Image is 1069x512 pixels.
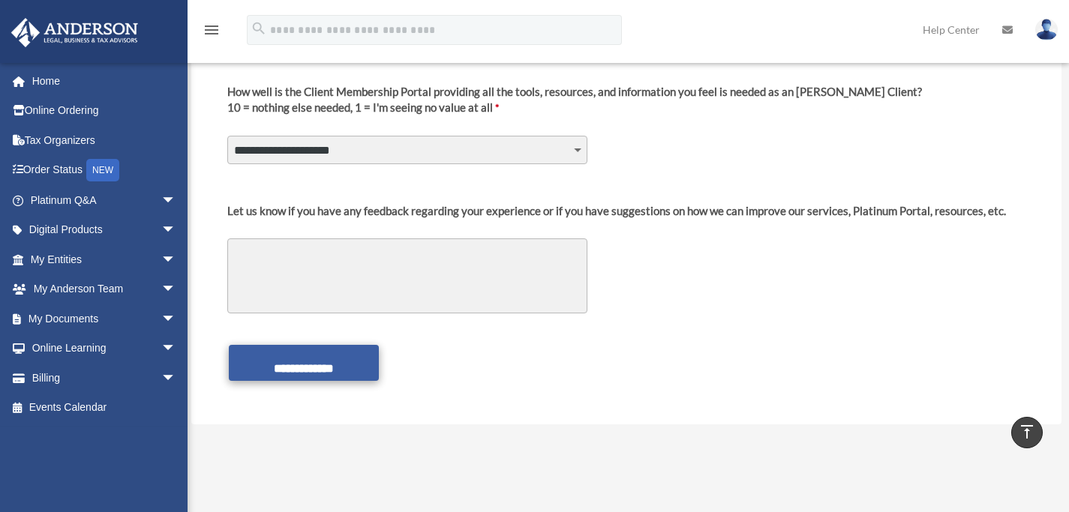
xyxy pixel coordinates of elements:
i: vertical_align_top [1018,423,1036,441]
a: Home [11,66,199,96]
a: My Entitiesarrow_drop_down [11,244,199,274]
a: Online Ordering [11,96,199,126]
span: arrow_drop_down [161,304,191,334]
i: menu [203,21,221,39]
span: arrow_drop_down [161,363,191,394]
span: arrow_drop_down [161,334,191,364]
i: search [251,20,267,37]
a: vertical_align_top [1011,417,1043,448]
a: My Anderson Teamarrow_drop_down [11,274,199,304]
a: Events Calendar [11,393,199,423]
a: menu [203,26,221,39]
a: My Documentsarrow_drop_down [11,304,199,334]
label: 10 = nothing else needed, 1 = I'm seeing no value at all [227,84,922,127]
a: Digital Productsarrow_drop_down [11,215,199,245]
div: Let us know if you have any feedback regarding your experience or if you have suggestions on how ... [227,203,1006,219]
span: arrow_drop_down [161,274,191,305]
a: Order StatusNEW [11,155,199,186]
a: Billingarrow_drop_down [11,363,199,393]
a: Tax Organizers [11,125,199,155]
span: arrow_drop_down [161,215,191,246]
a: Online Learningarrow_drop_down [11,334,199,364]
div: NEW [86,159,119,181]
img: Anderson Advisors Platinum Portal [7,18,143,47]
div: How well is the Client Membership Portal providing all the tools, resources, and information you ... [227,84,922,100]
span: arrow_drop_down [161,244,191,275]
img: User Pic [1035,19,1058,40]
span: arrow_drop_down [161,185,191,216]
a: Platinum Q&Aarrow_drop_down [11,185,199,215]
